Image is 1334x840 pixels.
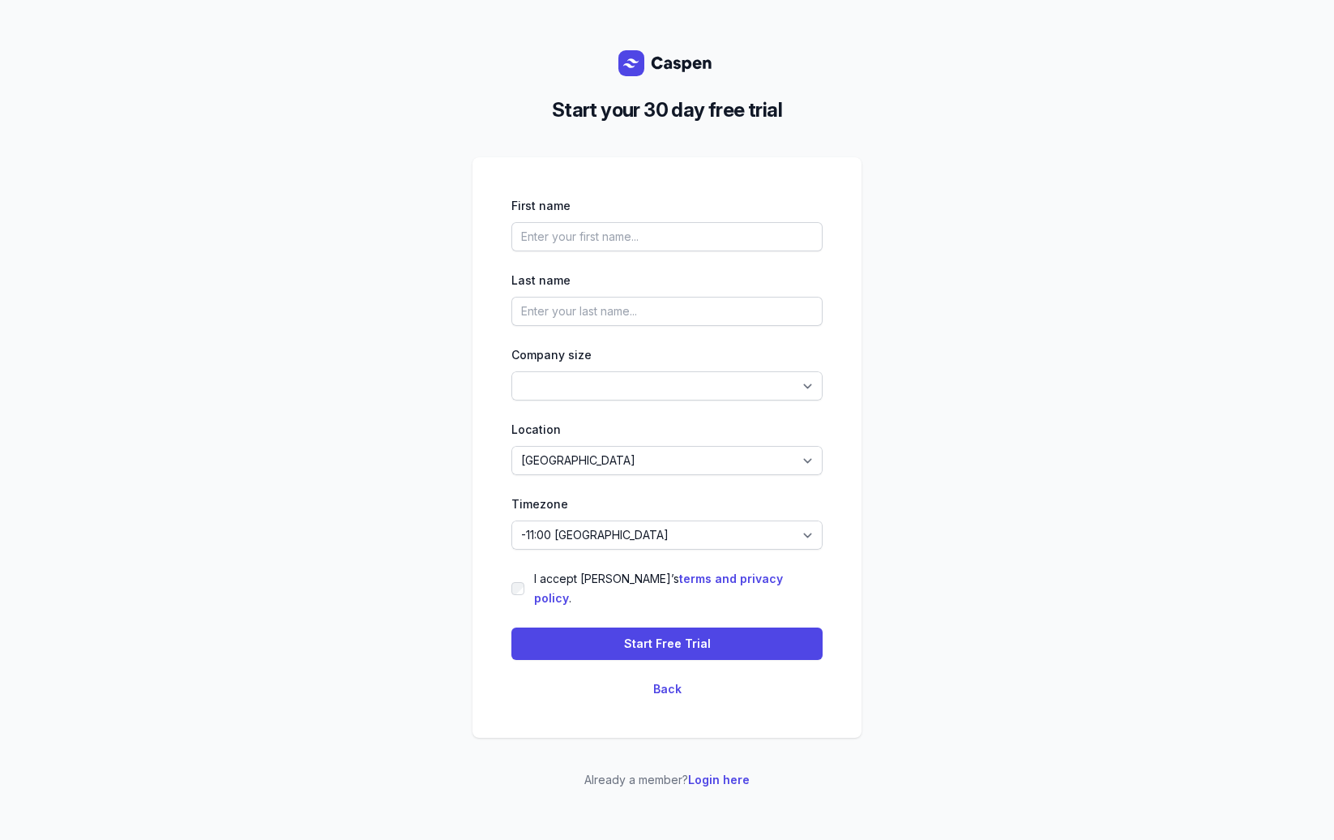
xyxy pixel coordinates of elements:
div: Last name [511,271,823,290]
div: Timezone [511,495,823,514]
span: Start Free Trial [624,634,711,654]
input: Enter your first name... [511,222,823,251]
button: Start Free Trial [511,628,823,660]
div: Company size [511,345,823,365]
div: First name [511,196,823,216]
a: Login here [688,773,750,786]
h2: Start your 30 day free trial [485,96,849,125]
input: Enter your last name... [511,297,823,326]
button: Back [653,679,682,699]
div: Location [511,420,823,439]
p: Already a member? [472,770,862,790]
label: I accept [PERSON_NAME]’s . [534,569,823,608]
